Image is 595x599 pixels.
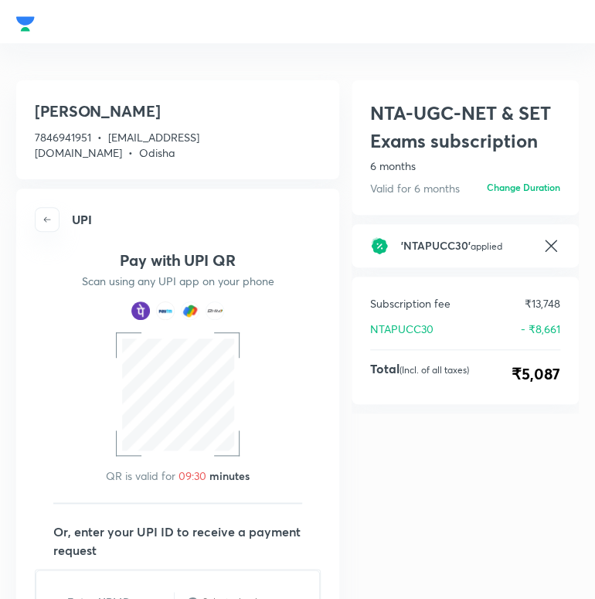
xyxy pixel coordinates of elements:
[53,522,321,560] p: Or, enter your UPI ID to receive a payment request
[209,468,250,483] span: minutes
[181,301,199,320] img: payment method
[401,238,471,253] span: ' NTAPUCC30 '
[487,180,560,194] h6: Change Duration
[35,99,321,124] h3: [PERSON_NAME]
[97,130,102,145] span: •
[35,130,199,160] span: [EMAIL_ADDRESS][DOMAIN_NAME]
[399,364,469,376] p: (Incl. of all taxes)
[156,301,175,320] img: payment method
[82,274,274,289] p: Scan using any UPI app on your phone
[370,321,433,337] p: NTAPUCC30
[106,468,175,483] span: QR is valid for
[401,239,529,254] h6: applied
[35,130,91,145] span: 7846941951
[370,362,469,386] h4: Total
[120,250,236,271] h4: Pay with UPI QR
[525,295,560,311] p: ₹13,748
[512,362,560,386] span: ₹5,087
[521,321,560,337] p: - ₹8,661
[128,145,133,160] span: •
[72,213,92,226] h4: UPI
[139,145,175,160] span: Odisha
[131,301,150,320] img: payment method
[206,301,224,320] img: payment method
[178,468,206,483] span: 09:30
[370,99,560,155] h1: NTA-UGC-NET & SET Exams subscription
[370,158,560,174] p: 6 months
[370,295,450,311] p: Subscription fee
[370,180,460,196] p: Valid for 6 months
